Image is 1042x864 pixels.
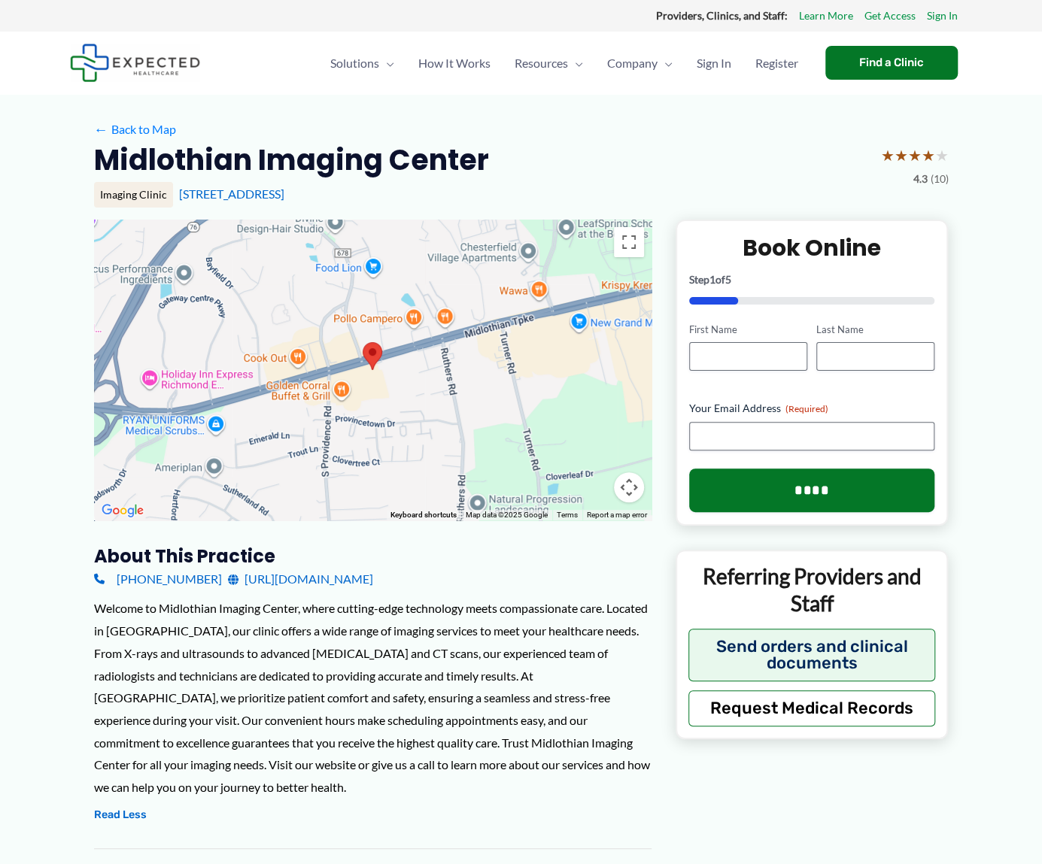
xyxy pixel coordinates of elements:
[688,562,936,617] p: Referring Providers and Staff
[568,37,583,89] span: Menu Toggle
[94,182,173,208] div: Imaging Clinic
[466,511,548,519] span: Map data ©2025 Google
[557,511,578,519] a: Terms (opens in new tab)
[725,273,731,286] span: 5
[595,37,685,89] a: CompanyMenu Toggle
[98,501,147,520] img: Google
[816,323,934,337] label: Last Name
[406,37,503,89] a: How It Works
[895,141,908,169] span: ★
[825,46,958,80] a: Find a Clinic
[515,37,568,89] span: Resources
[418,37,491,89] span: How It Works
[614,227,644,257] button: Toggle fullscreen view
[587,511,647,519] a: Report a map error
[799,6,853,26] a: Learn More
[689,274,935,285] p: Step of
[785,403,828,414] span: (Required)
[94,806,147,824] button: Read Less
[179,186,284,201] a: [STREET_ADDRESS]
[689,233,935,262] h2: Book Online
[614,472,644,502] button: Map camera controls
[688,629,936,681] button: Send orders and clinical documents
[689,401,935,416] label: Your Email Address
[743,37,810,89] a: Register
[685,37,743,89] a: Sign In
[94,597,652,798] div: Welcome to Midlothian Imaging Center, where cutting-edge technology meets compassionate care. Loc...
[913,169,928,189] span: 4.3
[318,37,406,89] a: SolutionsMenu Toggle
[94,141,489,178] h2: Midlothian Imaging Center
[94,568,222,590] a: [PHONE_NUMBER]
[70,44,200,82] img: Expected Healthcare Logo - side, dark font, small
[390,510,457,520] button: Keyboard shortcuts
[927,6,958,26] a: Sign In
[688,690,936,726] button: Request Medical Records
[755,37,798,89] span: Register
[94,122,108,136] span: ←
[922,141,935,169] span: ★
[379,37,394,89] span: Menu Toggle
[607,37,658,89] span: Company
[709,273,715,286] span: 1
[228,568,373,590] a: [URL][DOMAIN_NAME]
[98,501,147,520] a: Open this area in Google Maps (opens a new window)
[931,169,949,189] span: (10)
[881,141,895,169] span: ★
[864,6,916,26] a: Get Access
[318,37,810,89] nav: Primary Site Navigation
[697,37,731,89] span: Sign In
[656,9,788,22] strong: Providers, Clinics, and Staff:
[689,323,807,337] label: First Name
[94,118,176,141] a: ←Back to Map
[503,37,595,89] a: ResourcesMenu Toggle
[935,141,949,169] span: ★
[908,141,922,169] span: ★
[94,544,652,568] h3: About this practice
[330,37,379,89] span: Solutions
[658,37,673,89] span: Menu Toggle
